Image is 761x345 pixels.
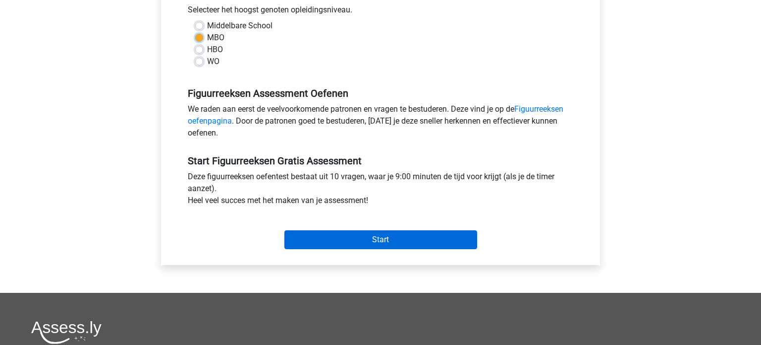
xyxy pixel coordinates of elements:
[284,230,477,249] input: Start
[188,155,573,167] h5: Start Figuurreeksen Gratis Assessment
[207,20,272,32] label: Middelbare School
[207,56,219,68] label: WO
[180,4,581,20] div: Selecteer het hoogst genoten opleidingsniveau.
[180,103,581,143] div: We raden aan eerst de veelvoorkomende patronen en vragen te bestuderen. Deze vind je op de . Door...
[31,321,102,344] img: Assessly logo
[188,87,573,99] h5: Figuurreeksen Assessment Oefenen
[207,32,224,44] label: MBO
[180,171,581,210] div: Deze figuurreeksen oefentest bestaat uit 10 vragen, waar je 9:00 minuten de tijd voor krijgt (als...
[207,44,223,56] label: HBO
